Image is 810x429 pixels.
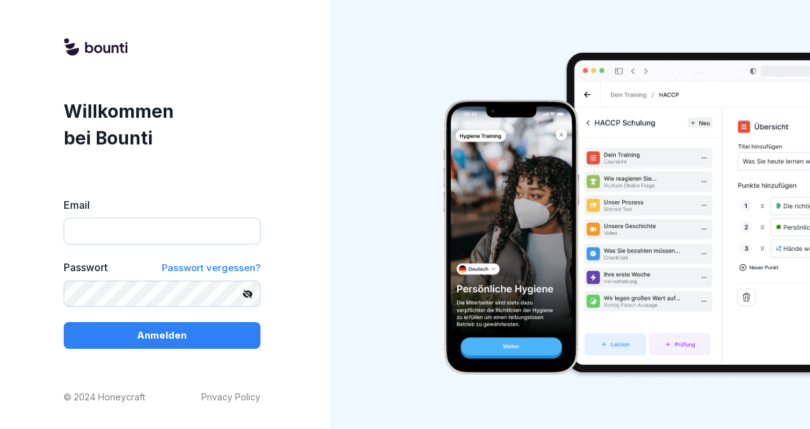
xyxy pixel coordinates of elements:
[137,328,187,342] p: Anmelden
[64,197,260,213] label: Email
[162,262,260,274] span: Passwort vergessen?
[64,322,260,349] button: Anmelden
[64,98,260,151] h1: Willkommen bei Bounti
[64,390,145,404] p: © 2024 Honeycraft
[64,38,127,57] img: logo.svg
[64,260,108,276] label: Passwort
[162,260,260,276] a: Passwort vergessen?
[201,390,260,404] a: Privacy Policy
